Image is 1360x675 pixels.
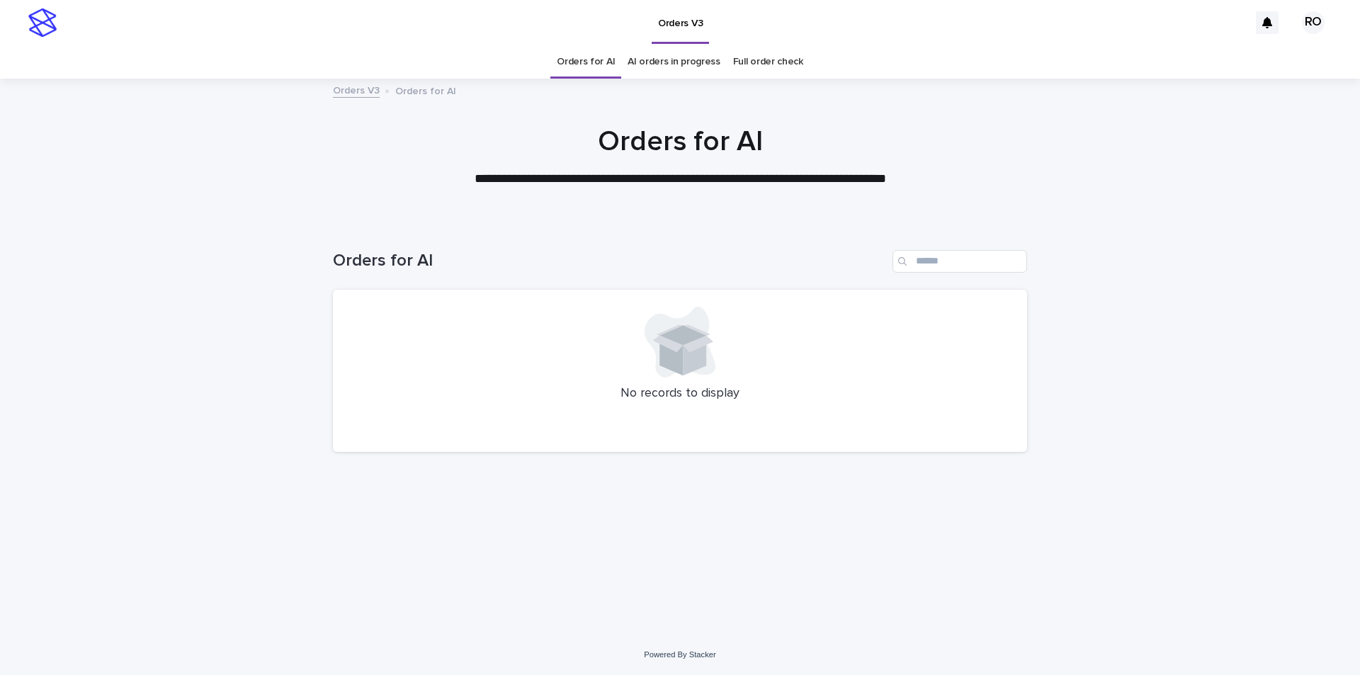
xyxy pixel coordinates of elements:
a: AI orders in progress [628,45,720,79]
a: Orders for AI [557,45,615,79]
h1: Orders for AI [333,251,887,271]
input: Search [892,250,1027,273]
p: No records to display [350,386,1010,402]
p: Orders for AI [395,82,456,98]
a: Powered By Stacker [644,650,715,659]
a: Orders V3 [333,81,380,98]
img: stacker-logo-s-only.png [28,8,57,37]
div: RO [1302,11,1325,34]
a: Full order check [733,45,803,79]
h1: Orders for AI [333,125,1027,159]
